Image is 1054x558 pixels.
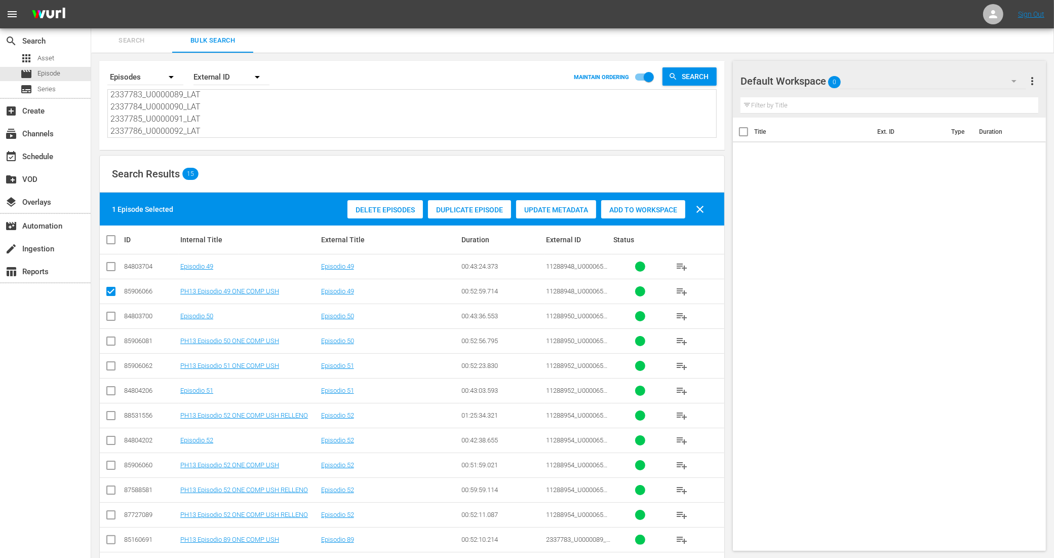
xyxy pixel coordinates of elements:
[678,67,717,86] span: Search
[110,91,716,137] textarea: 11288948_U0000652_LAT_v2 11288950_U0000653_LAT_v2 11288952_U0000654_LAT_v2 11288954_U0000655_LAT_...
[5,243,17,255] span: Ingestion
[5,35,17,47] span: Search
[321,362,354,369] a: Episodio 51
[670,304,694,328] button: playlist_add
[124,362,177,369] div: 85906062
[740,67,1026,95] div: Default Workspace
[461,287,543,295] div: 00:52:59.714
[662,67,717,86] button: Search
[546,287,610,303] span: 11288948_U0000652_LAT_v2
[676,459,688,471] span: playlist_add
[461,412,543,419] div: 01:25:34.321
[5,105,17,117] span: Create
[1026,69,1038,93] button: more_vert
[461,486,543,494] div: 00:59:59.114
[670,478,694,502] button: playlist_add
[347,206,423,214] span: Delete Episodes
[670,254,694,279] button: playlist_add
[124,337,177,345] div: 85906081
[124,436,177,444] div: 84804202
[5,151,17,163] span: Schedule
[124,486,177,494] div: 87588581
[461,312,543,320] div: 00:43:36.553
[37,68,60,79] span: Episode
[124,511,177,518] div: 87727089
[180,436,213,444] a: Episodio 52
[178,35,247,47] span: Bulk Search
[461,511,543,518] div: 00:52:11.087
[461,337,543,345] div: 00:52:56.795
[124,536,177,543] div: 85160691
[112,204,173,214] div: 1 Episode Selected
[828,71,841,93] span: 0
[676,434,688,447] span: playlist_add
[546,412,610,427] span: 11288954_U0000655_LAT_v2
[601,200,685,218] button: Add to Workspace
[973,118,1034,146] th: Duration
[180,536,279,543] a: PH13 Episodio 89 ONE COMP USH
[182,170,199,177] span: 15
[180,387,213,394] a: Episodio 51
[670,354,694,378] button: playlist_add
[37,84,56,94] span: Series
[180,287,279,295] a: PH13 Episodio 49 ONE COMP USH
[670,528,694,552] button: playlist_add
[676,509,688,521] span: playlist_add
[676,335,688,347] span: playlist_add
[546,263,610,278] span: 11288948_U0000652_LAT_v2
[546,461,610,476] span: 11288954_U0000655_LAT_v2
[670,403,694,428] button: playlist_add
[945,118,973,146] th: Type
[5,128,17,140] span: Channels
[321,263,354,270] a: Episodio 49
[180,236,318,244] div: Internal Title
[670,428,694,453] button: playlist_add
[321,287,354,295] a: Episodio 49
[20,52,32,64] span: Asset
[321,337,354,345] a: Episodio 50
[180,412,308,419] a: PH13 Episodio 52 ONE COMP USH RELLENO
[676,484,688,496] span: playlist_add
[676,410,688,422] span: playlist_add
[321,436,354,444] a: Episodio 52
[574,74,629,81] p: MAINTAIN ORDERING
[546,536,610,551] span: 2337783_U0000089_LAT
[107,63,183,91] div: Episodes
[546,436,610,452] span: 11288954_U0000655_LAT_v2
[546,236,610,244] div: External ID
[5,196,17,208] span: Overlays
[321,511,354,518] a: Episodio 52
[461,362,543,369] div: 00:52:23.830
[321,412,354,419] a: Episodio 52
[37,53,54,63] span: Asset
[124,263,177,270] div: 84803704
[20,68,32,80] span: Episode
[97,35,166,47] span: Search
[112,168,180,180] span: Search Results
[676,310,688,322] span: playlist_add
[180,312,213,320] a: Episodio 50
[461,436,543,444] div: 00:42:38.655
[180,486,308,494] a: PH13 Episodio 52 ONE COMP USH RELLENO
[180,263,213,270] a: Episodio 49
[461,263,543,270] div: 00:43:24.373
[124,312,177,320] div: 84803700
[24,3,73,26] img: ans4CAIJ8jUAAAAAAAAAAAAAAAAAAAAAAAAgQb4GAAAAAAAAAAAAAAAAAAAAAAAAJMjXAAAAAAAAAAAAAAAAAAAAAAAAgAT5G...
[670,379,694,403] button: playlist_add
[321,312,354,320] a: Episodio 50
[871,118,945,146] th: Ext. ID
[124,387,177,394] div: 84804206
[321,536,354,543] a: Episodio 89
[676,261,688,273] span: playlist_add
[5,173,17,185] span: VOD
[321,461,354,469] a: Episodio 52
[670,503,694,527] button: playlist_add
[676,360,688,372] span: playlist_add
[546,362,610,377] span: 11288952_U0000654_LAT_v2
[1018,10,1044,18] a: Sign Out
[676,534,688,546] span: playlist_add
[546,486,610,501] span: 11288954_U0000655_LAT_v2
[546,387,610,402] span: 11288952_U0000654_LAT_v2
[676,285,688,297] span: playlist_add
[516,200,596,218] button: Update Metadata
